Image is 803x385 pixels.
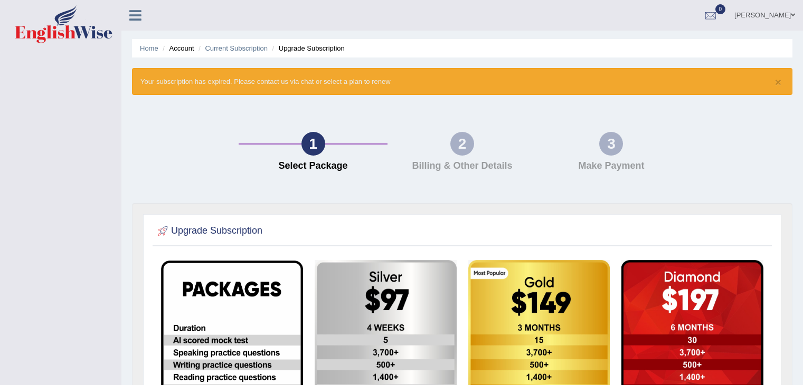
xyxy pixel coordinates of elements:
div: 2 [450,132,474,156]
h4: Select Package [244,161,382,171]
div: 3 [599,132,623,156]
div: 1 [301,132,325,156]
button: × [775,76,781,88]
a: Home [140,44,158,52]
li: Upgrade Subscription [270,43,345,53]
h2: Upgrade Subscription [155,223,262,239]
h4: Make Payment [542,161,681,171]
h4: Billing & Other Details [393,161,531,171]
div: Your subscription has expired. Please contact us via chat or select a plan to renew [132,68,792,95]
span: 0 [715,4,726,14]
li: Account [160,43,194,53]
a: Current Subscription [205,44,268,52]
